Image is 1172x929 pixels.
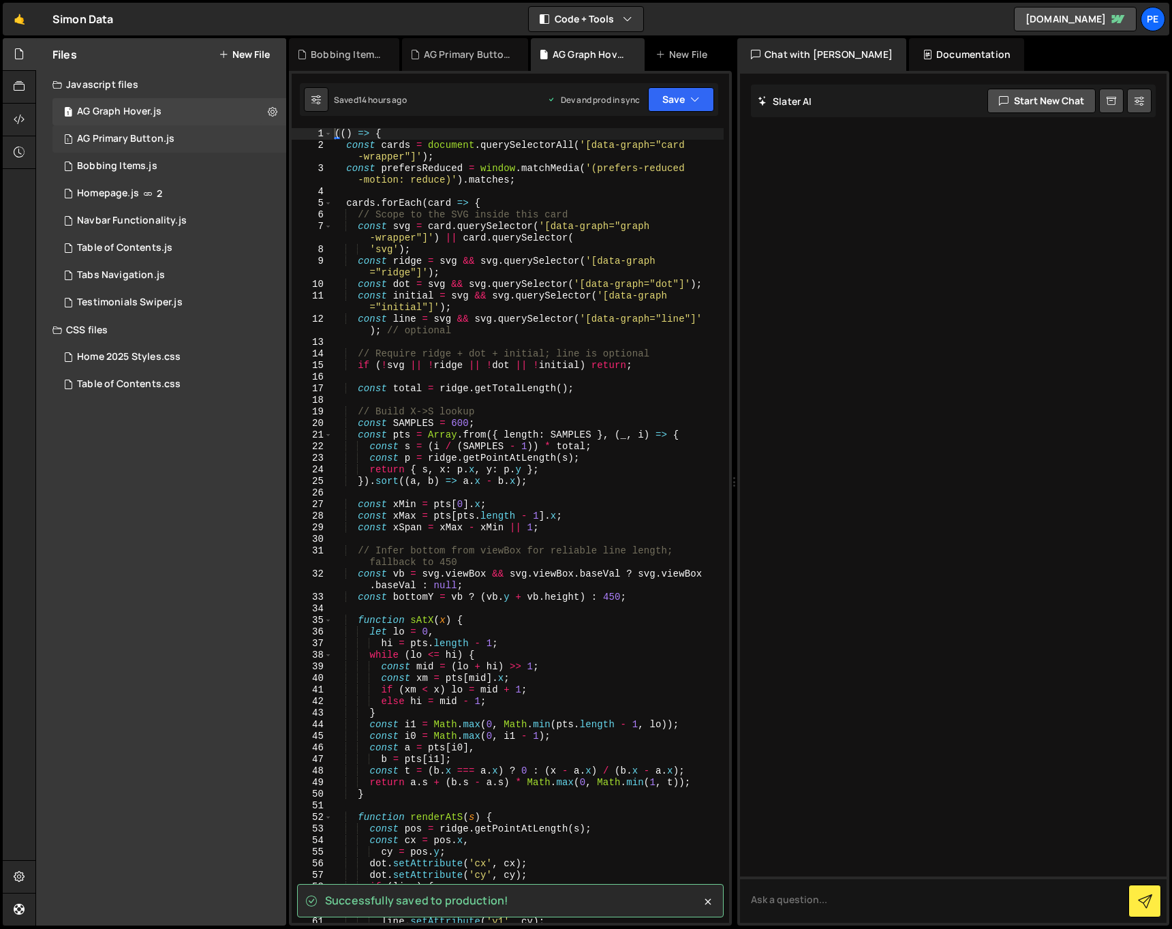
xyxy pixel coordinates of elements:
div: 33 [292,592,333,603]
div: 1 [292,128,333,140]
div: AG Graph Hover.js [77,106,161,118]
div: 16753/45793.css [52,344,286,371]
div: 48 [292,765,333,777]
div: AG Primary Button.js [77,133,174,145]
h2: Slater AI [758,95,812,108]
div: 22 [292,441,333,453]
div: 46 [292,742,333,754]
div: 12 [292,314,333,337]
div: 40 [292,673,333,684]
div: Javascript files [36,71,286,98]
div: 49 [292,777,333,789]
div: Home 2025 Styles.css [77,351,181,363]
div: 9 [292,256,333,279]
div: 54 [292,835,333,847]
button: Save [648,87,714,112]
div: 10 [292,279,333,290]
div: 4 [292,186,333,198]
div: 18 [292,395,333,406]
div: Documentation [909,38,1024,71]
div: 32 [292,568,333,592]
div: 41 [292,684,333,696]
div: 16753/45758.js [52,98,286,125]
div: 36 [292,626,333,638]
div: 7 [292,221,333,244]
div: 15 [292,360,333,371]
div: 29 [292,522,333,534]
div: Tabs Navigation.js [77,269,165,281]
div: CSS files [36,316,286,344]
div: 47 [292,754,333,765]
div: Navbar Functionality.js [77,215,187,227]
div: 44 [292,719,333,731]
div: 20 [292,418,333,429]
div: Testimonials Swiper.js [77,296,183,309]
div: 53 [292,823,333,835]
div: 17 [292,383,333,395]
div: Bobbing Items.js [77,160,157,172]
div: Simon Data [52,11,114,27]
div: 24 [292,464,333,476]
button: New File [219,49,270,60]
div: 3 [292,163,333,186]
div: 14 hours ago [358,94,407,106]
div: 21 [292,429,333,441]
div: 6 [292,209,333,221]
div: 25 [292,476,333,487]
button: Start new chat [987,89,1096,113]
div: Dev and prod in sync [547,94,640,106]
a: [DOMAIN_NAME] [1014,7,1137,31]
div: 11 [292,290,333,314]
div: 16753/46016.js [52,180,286,207]
div: 60 [292,904,333,916]
div: 58 [292,881,333,893]
div: 45 [292,731,333,742]
div: Table of Contents.css [77,378,181,391]
div: 23 [292,453,333,464]
span: Successfully saved to production! [325,893,508,908]
div: 14 [292,348,333,360]
div: 56 [292,858,333,870]
div: 16 [292,371,333,383]
div: 52 [292,812,333,823]
div: 51 [292,800,333,812]
div: 38 [292,650,333,661]
a: 🤙 [3,3,36,35]
div: 8 [292,244,333,256]
div: 50 [292,789,333,800]
button: Code + Tools [529,7,643,31]
div: 31 [292,545,333,568]
div: 16753/46062.js [52,262,286,289]
div: 34 [292,603,333,615]
div: 39 [292,661,333,673]
div: 27 [292,499,333,511]
div: 2 [292,140,333,163]
div: Table of Contents.js [77,242,172,254]
div: 5 [292,198,333,209]
div: 28 [292,511,333,522]
div: 16753/46225.js [52,207,286,234]
div: AG Primary Button.js [424,48,512,61]
div: Bobbing Items.js [311,48,382,61]
div: 37 [292,638,333,650]
div: 16753/45792.js [52,289,286,316]
div: New File [656,48,713,61]
div: 13 [292,337,333,348]
div: 59 [292,893,333,904]
span: 2 [157,188,162,199]
div: 16753/46418.js [52,234,286,262]
div: Homepage.js [77,187,139,200]
a: Pe [1141,7,1165,31]
div: 26 [292,487,333,499]
div: 16753/46419.css [52,371,286,398]
div: 19 [292,406,333,418]
span: 1 [64,108,72,119]
div: 55 [292,847,333,858]
div: 16753/46060.js [52,153,286,180]
div: 57 [292,870,333,881]
h2: Files [52,47,77,62]
div: 61 [292,916,333,928]
div: 16753/45990.js [52,125,286,153]
div: 35 [292,615,333,626]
